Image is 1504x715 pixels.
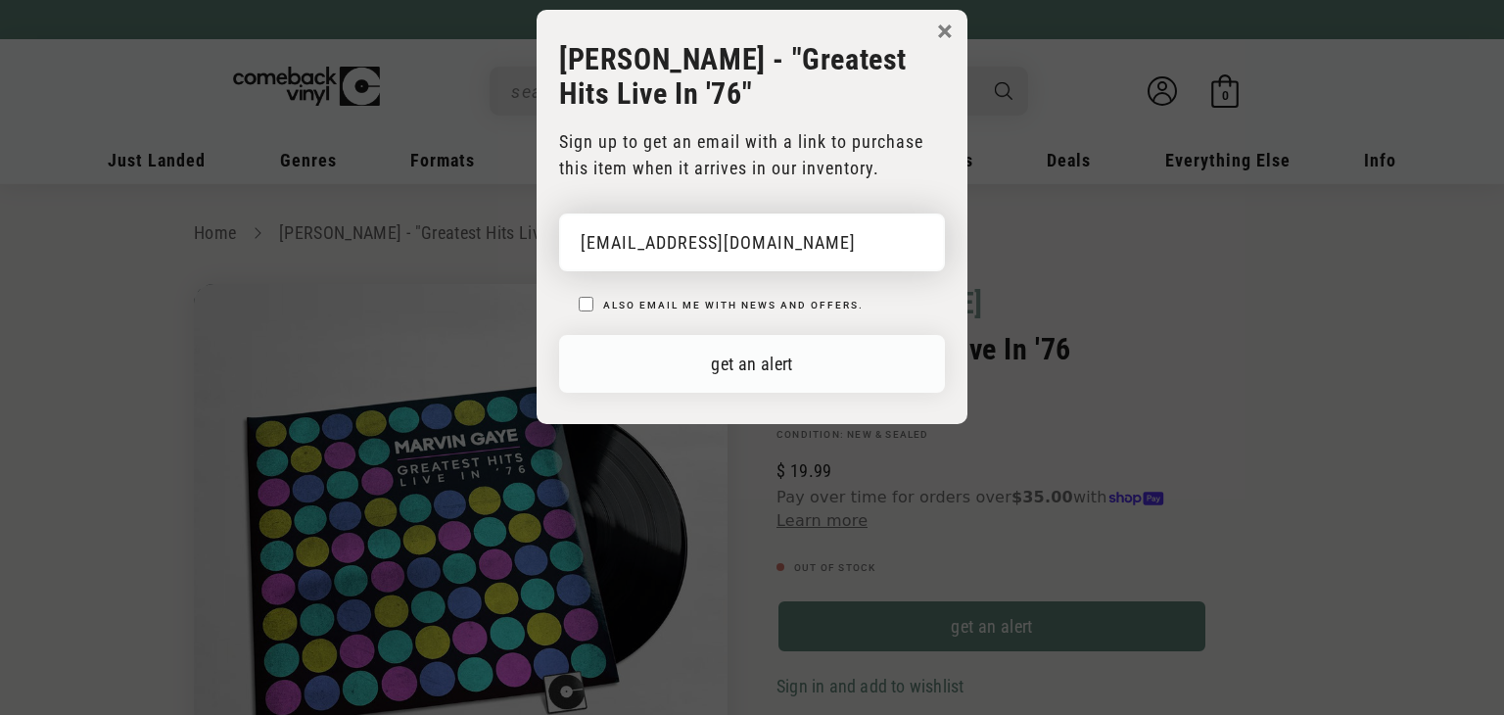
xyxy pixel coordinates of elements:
[559,214,945,271] input: email
[559,42,945,111] h3: [PERSON_NAME] - "Greatest Hits Live In '76"
[937,17,953,46] button: ×
[559,335,945,393] button: get an alert
[603,300,864,310] label: Also email me with news and offers.
[559,128,945,181] p: Sign up to get an email with a link to purchase this item when it arrives in our inventory.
